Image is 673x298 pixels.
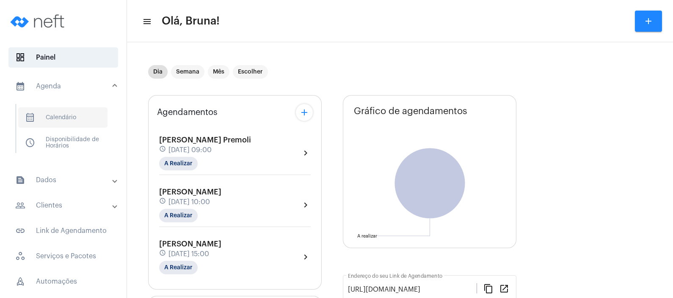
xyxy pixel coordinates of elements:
[7,4,70,38] img: logo-neft-novo-2.png
[25,112,35,123] span: sidenav icon
[18,133,108,153] span: Disponibilidade de Horários
[168,198,210,206] span: [DATE] 10:00
[15,200,25,211] mat-icon: sidenav icon
[483,283,494,293] mat-icon: content_copy
[299,107,309,118] mat-icon: add
[15,276,25,287] span: sidenav icon
[5,195,127,216] mat-expansion-panel-header: sidenav iconClientes
[162,14,220,28] span: Olá, Bruna!
[15,175,113,185] mat-panel-title: Dados
[301,252,311,262] mat-icon: chevron_right
[5,73,127,100] mat-expansion-panel-header: sidenav iconAgenda
[499,283,509,293] mat-icon: open_in_new
[159,197,167,207] mat-icon: schedule
[159,188,221,196] span: [PERSON_NAME]
[171,65,204,79] mat-chip: Semana
[208,65,229,79] mat-chip: Mês
[18,107,108,128] span: Calendário
[357,234,377,238] text: A realizar
[168,250,209,258] span: [DATE] 15:00
[354,106,467,116] span: Gráfico de agendamentos
[159,157,198,170] mat-chip: A Realizar
[157,108,218,117] span: Agendamentos
[5,170,127,190] mat-expansion-panel-header: sidenav iconDados
[643,16,654,26] mat-icon: add
[159,209,198,222] mat-chip: A Realizar
[233,65,268,79] mat-chip: Escolher
[8,221,118,241] span: Link de Agendamento
[8,271,118,292] span: Automações
[8,47,118,68] span: Painel
[159,249,167,259] mat-icon: schedule
[15,81,113,91] mat-panel-title: Agenda
[15,200,113,211] mat-panel-title: Clientes
[142,16,151,27] mat-icon: sidenav icon
[15,175,25,185] mat-icon: sidenav icon
[5,100,127,165] div: sidenav iconAgenda
[15,81,25,91] mat-icon: sidenav icon
[301,200,311,210] mat-icon: chevron_right
[168,146,212,154] span: [DATE] 09:00
[148,65,168,79] mat-chip: Dia
[8,246,118,266] span: Serviços e Pacotes
[159,261,198,274] mat-chip: A Realizar
[159,145,167,155] mat-icon: schedule
[159,240,221,248] span: [PERSON_NAME]
[15,226,25,236] mat-icon: sidenav icon
[25,138,35,148] span: sidenav icon
[15,52,25,63] span: sidenav icon
[301,148,311,158] mat-icon: chevron_right
[15,251,25,261] span: sidenav icon
[159,136,251,144] span: [PERSON_NAME] Premoli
